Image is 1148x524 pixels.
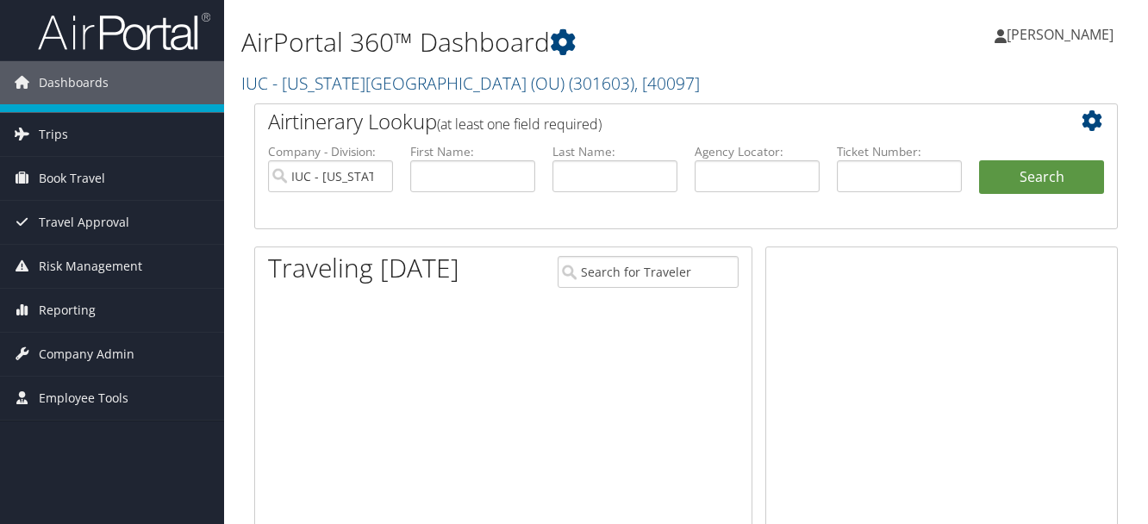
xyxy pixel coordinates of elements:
span: [PERSON_NAME] [1007,25,1114,44]
a: [PERSON_NAME] [995,9,1131,60]
label: First Name: [410,143,535,160]
span: , [ 40097 ] [634,72,700,95]
span: ( 301603 ) [569,72,634,95]
label: Agency Locator: [695,143,820,160]
label: Ticket Number: [837,143,962,160]
span: Dashboards [39,61,109,104]
a: IUC - [US_STATE][GEOGRAPHIC_DATA] (OU) [241,72,700,95]
span: Trips [39,113,68,156]
h1: Traveling [DATE] [268,250,459,286]
span: Travel Approval [39,201,129,244]
span: Company Admin [39,333,134,376]
input: Search for Traveler [558,256,739,288]
span: Reporting [39,289,96,332]
h2: Airtinerary Lookup [268,107,1033,136]
span: Employee Tools [39,377,128,420]
span: Book Travel [39,157,105,200]
label: Last Name: [552,143,677,160]
span: Risk Management [39,245,142,288]
label: Company - Division: [268,143,393,160]
button: Search [979,160,1104,195]
img: airportal-logo.png [38,11,210,52]
span: (at least one field required) [437,115,602,134]
h1: AirPortal 360™ Dashboard [241,24,834,60]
